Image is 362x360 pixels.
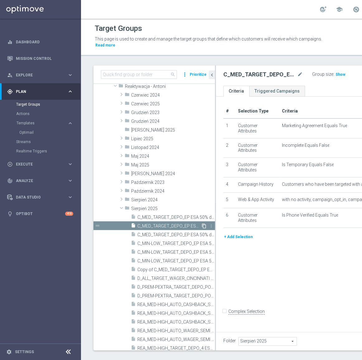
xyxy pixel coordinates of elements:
button: Templates keyboard_arrow_right [16,121,74,126]
span: Marzec 2024 [131,171,215,176]
div: person_search Explore keyboard_arrow_right [7,73,74,78]
i: insert_drive_file [131,336,136,343]
th: Selection Type [235,104,279,118]
i: folder [125,197,130,204]
i: folder [118,83,123,90]
i: insert_drive_file [131,310,136,317]
button: gps_fixed Plan keyboard_arrow_right [7,89,74,94]
i: keyboard_arrow_right [67,72,73,78]
i: folder [125,101,130,108]
i: play_circle_outline [7,161,13,167]
td: Customer Attributes [235,158,279,177]
div: Realtime Triggers [16,146,80,156]
i: keyboard_arrow_right [67,89,73,94]
i: folder [125,92,130,99]
i: lightbulb [7,211,13,217]
span: Pa&#x17A;dziernik 2024 [131,189,215,194]
span: REA_MED-HIGH_AUTO_WAGER_SEMI 50% do 300 PLN push_150825 [137,328,215,334]
span: Is Phone Verified Equals True [282,213,338,218]
i: insert_drive_file [131,319,136,326]
span: Plan [16,90,67,94]
div: Data Studio keyboard_arrow_right [7,195,74,200]
span: Criteria [282,108,298,113]
i: chevron_left [209,72,215,78]
span: Listopad 2024 [131,145,215,150]
i: keyboard_arrow_right [67,161,73,167]
span: This page is used to create and manage the target groups that define which customers will receive... [95,36,322,41]
i: folder [125,153,130,160]
span: Explore [16,73,67,77]
div: Explore [7,72,67,78]
i: track_changes [7,178,13,184]
span: REA_MED-HIGH_AUTO_CASHBACK_SEMI 50% do 300 PLN push_190825 [137,319,215,325]
div: Execute [7,161,67,167]
span: Show [336,72,345,77]
span: Data Studio [16,195,67,199]
td: Customer Attributes [235,138,279,158]
i: folder [125,136,130,143]
a: Actions [16,111,65,116]
i: insert_drive_file [131,293,136,300]
i: insert_drive_file [131,258,136,265]
i: settings [6,349,12,355]
th: # [223,104,235,118]
span: C_MIN-LOW_TARGET_DEPO_EP ESA 50% do 100 zl_050825 [137,258,215,264]
span: Pa&#x17A;dziernik 2023 [131,180,215,185]
i: keyboard_arrow_right [67,194,73,200]
div: Optimail [19,128,80,137]
span: D_PREM-PEXTRA_TARGET_DEPO_POWROT LIG 100% do 1000 PLN sms_140825 [137,285,215,290]
div: Templates [16,118,80,137]
span: D_ALL_TARGET_WAGER_CINCINNATI 50% do 300 PLN sms_140825 [137,276,215,281]
button: Prioritize [189,70,207,79]
button: play_circle_outline Execute keyboard_arrow_right [7,162,74,167]
span: Incomplete Equals False [282,143,329,148]
i: folder [125,109,130,117]
label: Group size [312,72,333,77]
i: folder [125,179,130,186]
h2: C_MED_TARGET_DEPO_EP ESA 50% do 300 zl sms_050825 [223,71,296,78]
span: Czerwiec 2025 [131,101,215,107]
label: Folder [223,338,236,343]
i: insert_drive_file [131,214,136,221]
span: Kwiecie&#x144; 2025 [131,127,215,133]
i: folder [125,170,130,178]
span: Czerwiec 2024 [131,93,215,98]
i: equalizer [7,39,13,45]
div: Templates [17,121,67,125]
i: folder [125,205,130,213]
div: Streams [16,137,80,146]
div: Optibot [7,205,73,222]
span: REA_MED-HIGH_AUTO_CASHBACK_SEMI 50% do 300 PLN push_120825 [137,311,215,316]
div: Target Groups [16,100,80,109]
td: Campaign History [235,177,279,193]
span: search [170,72,175,77]
a: Dashboard [16,34,73,50]
div: Data Studio [7,194,67,200]
a: Target Groups [16,102,65,107]
button: Mission Control [7,56,74,61]
span: C_MED_TARGET_DEPO_EP ESA 50% do 300 zl sms_050825 [137,223,201,229]
span: Maj 2025 [131,162,215,168]
td: Customer Attributes [235,208,279,228]
i: keyboard_arrow_right [67,178,73,184]
button: track_changes Analyze keyboard_arrow_right [7,178,74,183]
h1: Target Groups [95,24,142,33]
div: equalizer Dashboard [7,40,74,45]
span: C_MED_TARGET_DEPO_EP ESA 50% do 300 zl part 2_050825 [137,215,215,220]
td: Customer Attributes [235,118,279,138]
span: Grudzie&#x144; 2023 [131,110,215,115]
a: Triggered Campaigns [249,86,305,97]
i: folder [125,118,130,125]
i: insert_drive_file [131,284,136,291]
span: Templates [17,121,61,125]
button: lightbulb Optibot +10 [7,211,74,216]
a: Optibot [16,205,65,222]
i: folder [125,144,130,151]
span: Sierpie&#x144; 2024 [131,197,215,203]
i: keyboard_arrow_right [67,120,73,126]
div: Dashboard [7,34,73,50]
a: Mission Control [16,50,73,67]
